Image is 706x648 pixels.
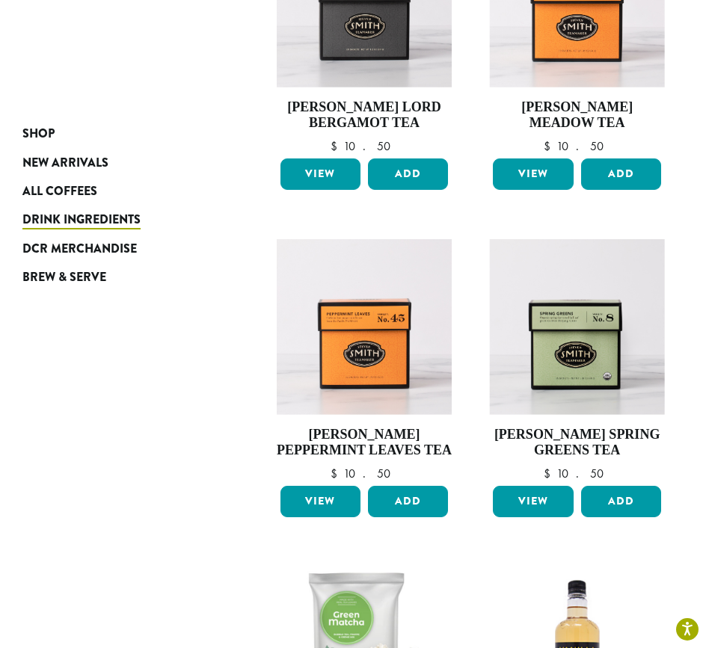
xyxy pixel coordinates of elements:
button: Add [581,486,661,517]
span: All Coffees [22,182,97,201]
a: DCR Merchandise [22,235,213,263]
span: Brew & Serve [22,268,106,287]
button: Add [368,158,448,190]
bdi: 10.50 [331,138,398,154]
h4: [PERSON_NAME] Meadow Tea [489,99,665,132]
a: Shop [22,120,213,148]
bdi: 10.50 [331,466,398,481]
span: Shop [22,125,55,144]
a: [PERSON_NAME] Spring Greens Tea $10.50 [489,239,665,480]
span: DCR Merchandise [22,240,137,259]
a: View [280,158,360,190]
a: Drink Ingredients [22,206,213,234]
bdi: 10.50 [544,138,611,154]
a: [PERSON_NAME] Peppermint Leaves Tea $10.50 [277,239,452,480]
span: New Arrivals [22,154,108,173]
h4: [PERSON_NAME] Spring Greens Tea [489,427,665,459]
span: $ [544,466,556,481]
h4: [PERSON_NAME] Lord Bergamot Tea [277,99,452,132]
button: Add [581,158,661,190]
a: Brew & Serve [22,263,213,291]
button: Add [368,486,448,517]
h4: [PERSON_NAME] Peppermint Leaves Tea [277,427,452,459]
img: Spring-Greens-Signature-Green-Carton-2023.jpg [489,239,665,415]
a: View [493,158,573,190]
span: $ [544,138,556,154]
span: Drink Ingredients [22,211,141,229]
a: All Coffees [22,177,213,206]
a: View [280,486,360,517]
a: View [493,486,573,517]
img: Peppermint-Signature-Herbal-Carton-2023.jpg [277,239,452,415]
span: $ [331,138,343,154]
span: $ [331,466,343,481]
bdi: 10.50 [544,466,611,481]
a: New Arrivals [22,148,213,176]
